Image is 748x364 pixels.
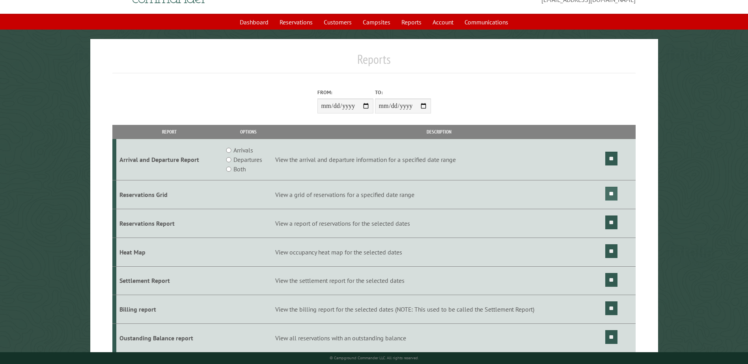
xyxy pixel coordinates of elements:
[116,209,222,238] td: Reservations Report
[274,209,604,238] td: View a report of reservations for the selected dates
[274,238,604,266] td: View occupancy heat map for the selected dates
[358,15,395,30] a: Campsites
[274,125,604,139] th: Description
[460,15,513,30] a: Communications
[116,295,222,324] td: Billing report
[428,15,458,30] a: Account
[319,15,356,30] a: Customers
[317,89,373,96] label: From:
[116,125,222,139] th: Report
[233,145,253,155] label: Arrivals
[274,324,604,353] td: View all reservations with an outstanding balance
[112,52,635,73] h1: Reports
[233,164,246,174] label: Both
[233,155,262,164] label: Departures
[275,15,317,30] a: Reservations
[116,139,222,180] td: Arrival and Departure Report
[116,324,222,353] td: Oustanding Balance report
[274,180,604,209] td: View a grid of reservations for a specified date range
[375,89,431,96] label: To:
[274,295,604,324] td: View the billing report for the selected dates (NOTE: This used to be called the Settlement Report)
[397,15,426,30] a: Reports
[116,266,222,295] td: Settlement Report
[116,180,222,209] td: Reservations Grid
[235,15,273,30] a: Dashboard
[330,355,419,360] small: © Campground Commander LLC. All rights reserved.
[116,238,222,266] td: Heat Map
[274,266,604,295] td: View the settlement report for the selected dates
[222,125,274,139] th: Options
[274,139,604,180] td: View the arrival and departure information for a specified date range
